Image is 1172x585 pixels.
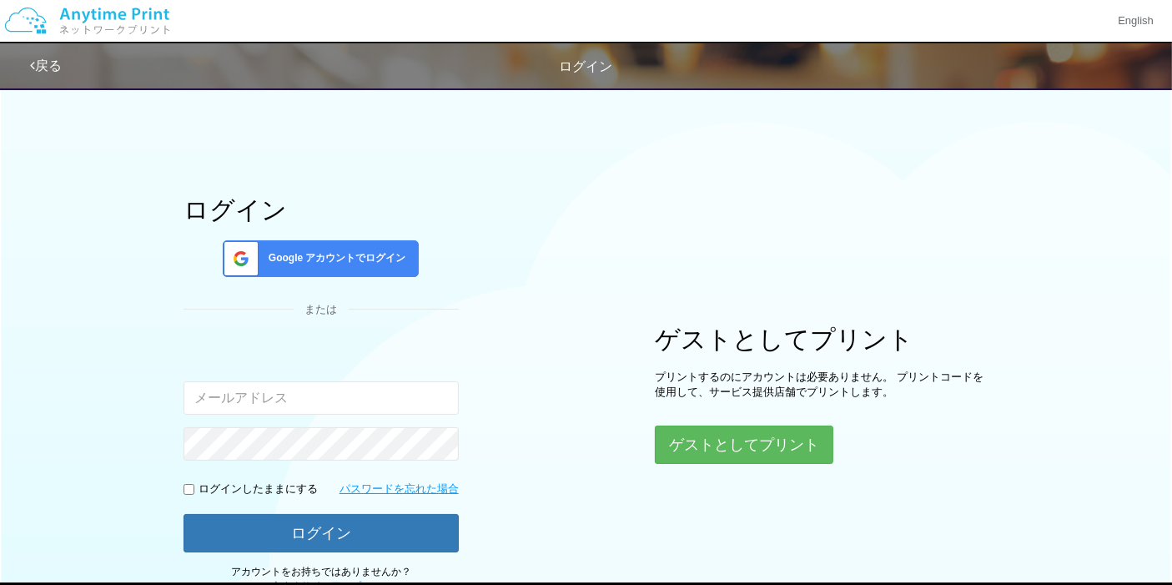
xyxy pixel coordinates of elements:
div: または [184,302,459,318]
p: プリントするのにアカウントは必要ありません。 プリントコードを使用して、サービス提供店舗でプリントします。 [655,370,988,401]
p: ログインしたままにする [199,482,318,497]
h1: ゲストとしてプリント [655,325,988,353]
span: Google アカウントでログイン [262,251,406,265]
button: ゲストとしてプリント [655,426,833,464]
span: ログイン [560,59,613,73]
a: パスワードを忘れた場合 [340,482,459,497]
button: ログイン [184,514,459,552]
h1: ログイン [184,196,459,224]
input: メールアドレス [184,381,459,415]
a: 戻る [30,58,62,73]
